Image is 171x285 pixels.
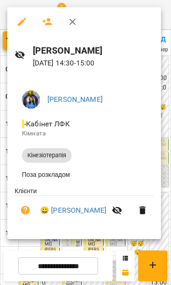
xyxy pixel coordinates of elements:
[15,186,154,229] ul: Клієнти
[22,129,146,138] p: Кімната
[15,200,36,221] button: Візит ще не сплачено. Додати оплату?
[33,44,154,58] h6: [PERSON_NAME]
[47,95,103,104] a: [PERSON_NAME]
[22,120,72,128] span: - Кабінет ЛФК
[15,166,154,183] li: Поза розкладом
[22,151,72,160] span: Кінезіотерапія
[40,205,106,216] a: 😀 [PERSON_NAME]
[33,58,154,69] p: [DATE] 14:30 - 15:00
[22,90,40,109] img: d1dec607e7f372b62d1bb04098aa4c64.jpeg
